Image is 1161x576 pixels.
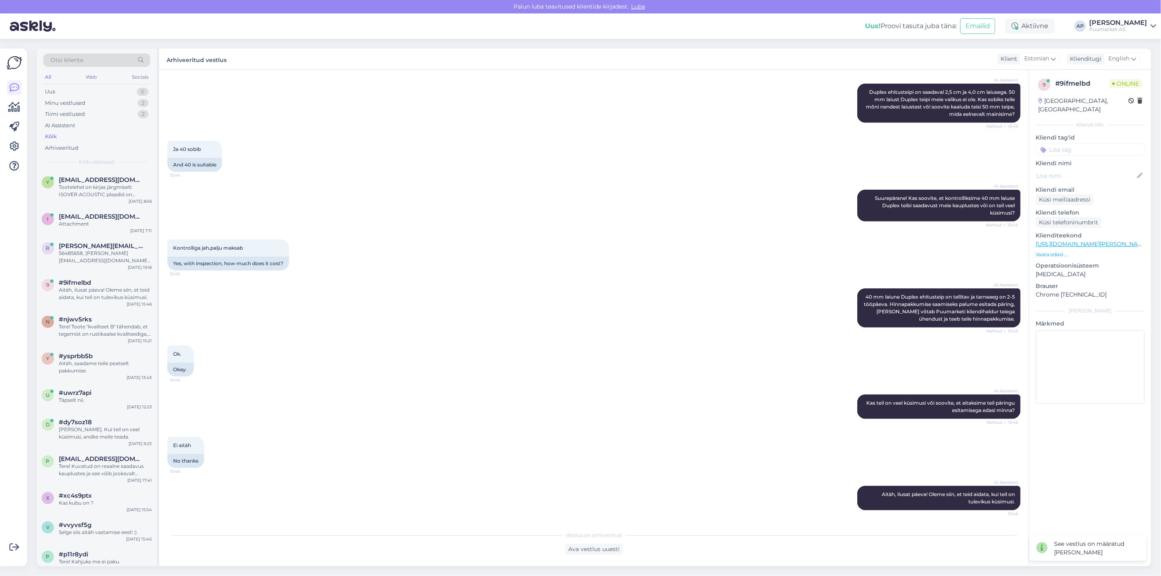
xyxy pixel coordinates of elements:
div: [DATE] 15:46 [127,301,152,307]
div: Attachment [59,220,152,228]
div: Aktiivne [1005,19,1055,33]
span: Kõik vestlused [79,158,115,166]
span: #njwv5rks [59,316,92,323]
span: i [47,216,49,222]
span: Nähtud ✓ 15:44 [986,222,1018,228]
span: p [46,458,50,464]
div: Yes, with inspection, how much does it cost? [167,257,289,270]
span: y [46,355,49,361]
div: AI Assistent [45,122,75,130]
div: Web [85,72,99,82]
div: Uus [45,88,55,96]
div: Klient [997,55,1017,63]
span: u [46,392,50,398]
div: Tere! Toote "kvaliteet B" tähendab, et tegemist on rustikaalse kvaliteediga, kus on lubatud oksad... [59,323,152,338]
span: d [46,421,50,428]
span: English [1108,54,1130,63]
span: 9 [47,282,49,288]
div: [DATE] 13:43 [127,374,152,381]
div: All [43,72,53,82]
span: v [46,524,49,530]
span: n [46,319,50,325]
span: 15:46 [170,377,200,383]
span: 15:46 [170,468,200,474]
span: #p11r8ydi [59,551,88,558]
p: Brauser [1036,282,1145,290]
div: Klienditugi [1067,55,1101,63]
span: #uwrz7api [59,389,91,397]
button: Emailid [960,18,995,34]
div: [DATE] 9:25 [129,441,152,447]
span: #9ifmelbd [59,279,91,286]
span: Otsi kliente [51,56,83,64]
input: Lisa tag [1036,144,1145,156]
div: Tere! Kahjuks me ei paku töötasapindade mõõtulõikamise teenust. Puitmaterjali pikkusesse saagimis... [59,558,152,573]
p: [MEDICAL_DATA] [1036,270,1145,279]
span: R [46,245,50,251]
div: Socials [130,72,150,82]
label: Arhiveeritud vestlus [167,53,227,64]
div: Ava vestlus uuesti [565,544,623,555]
div: Arhiveeritud [45,144,78,152]
span: 40 mm laiune Duplex ehitusteip on tellitav ja tarneaeg on 2-5 tööpäeva. Hinnapakkumise saamiseks ... [864,294,1016,322]
span: AI Assistent [988,388,1018,394]
div: 0 [137,88,149,96]
div: AP [1074,20,1086,32]
div: 56485658, [PERSON_NAME][EMAIL_ADDRESS][DOMAIN_NAME]. eraklient [59,250,152,264]
div: Minu vestlused [45,99,85,107]
p: Kliendi email [1036,186,1145,194]
span: info@jinhongchangentrance.com [59,213,144,220]
p: Klienditeekond [1036,231,1145,240]
span: Aitäh, ilusat päeva! Oleme siin, et teid aidata, kui teil on tulevikus küsimusi. [882,491,1016,505]
div: Küsi telefoninumbrit [1036,217,1101,228]
img: Askly Logo [7,55,22,71]
div: [DATE] 7:11 [130,228,152,234]
div: # 9ifmelbd [1055,79,1109,89]
div: Puumarket AS [1089,26,1147,33]
span: Ok. [173,351,181,357]
div: See vestlus on määratud [PERSON_NAME] [1054,540,1139,557]
div: [PERSON_NAME] [1089,20,1147,26]
div: [DATE] 8:56 [129,198,152,204]
span: yamahavod@icloud.com [59,176,144,184]
div: 2 [138,99,149,107]
p: Chrome [TECHNICAL_ID] [1036,290,1145,299]
span: Luba [629,3,647,10]
span: Kas teil on veel küsimusi või soovite, et aitaksime teil päringu esitamisega edasi minna? [866,400,1016,413]
div: Tiimi vestlused [45,110,85,118]
span: Ei aitäh [173,442,191,448]
span: AI Assistent [988,183,1018,189]
span: Vestlus on arhiveeritud [566,532,622,539]
input: Lisa nimi [1036,171,1135,180]
span: Kontrolliga jah,palju maksab [173,245,243,251]
span: Raimo.laanemets@gmail.com [59,242,144,250]
a: [PERSON_NAME]Puumarket AS [1089,20,1156,33]
span: Suurepärane! Kas soovite, et kontrolliksime 40 mm laiuse Duplex teibi saadavust meie kauplustes v... [875,195,1016,216]
a: [URL][DOMAIN_NAME][PERSON_NAME] [1036,240,1148,248]
p: Kliendi telefon [1036,208,1145,217]
div: Proovi tasuta juba täna: [865,21,957,31]
div: Selge siis aitäh vastamise eest! :) [59,529,152,536]
div: Okay. [167,363,194,377]
span: Nähtud ✓ 15:43 [986,123,1018,129]
span: x [46,495,49,501]
p: Märkmed [1036,319,1145,328]
div: [DATE] 15:40 [126,536,152,542]
span: 15:45 [170,271,200,277]
span: Nähtud ✓ 15:45 [986,328,1018,334]
div: No thanks [167,454,204,468]
span: peetervihma@gmail.com [59,455,144,463]
span: y [46,179,49,185]
div: Täpselt nii. [59,397,152,404]
span: Nähtud ✓ 15:46 [986,419,1018,425]
div: [DATE] 15:54 [127,507,152,513]
span: #vvyvsf5g [59,521,91,529]
p: Vaata edasi ... [1036,251,1145,258]
div: [DATE] 17:41 [127,477,152,483]
span: #xc4s9ptx [59,492,92,499]
div: Tootelehel on kirjas järgmiselt: ISOVER ACOUSTIC plaadid on kilepakendis ca 50% ulatuses kokku pr... [59,184,152,198]
div: Tere! Kuvatud on reaalne saadavus kauplustes ja see võib jooksvalt muutuda. Lõpumüügi- ja soodust... [59,463,152,477]
div: [PERSON_NAME]. Kui teil on veel küsimusi, andke meile teada. [59,426,152,441]
span: 15:44 [170,172,200,178]
div: And 40 is suitable [167,158,222,172]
